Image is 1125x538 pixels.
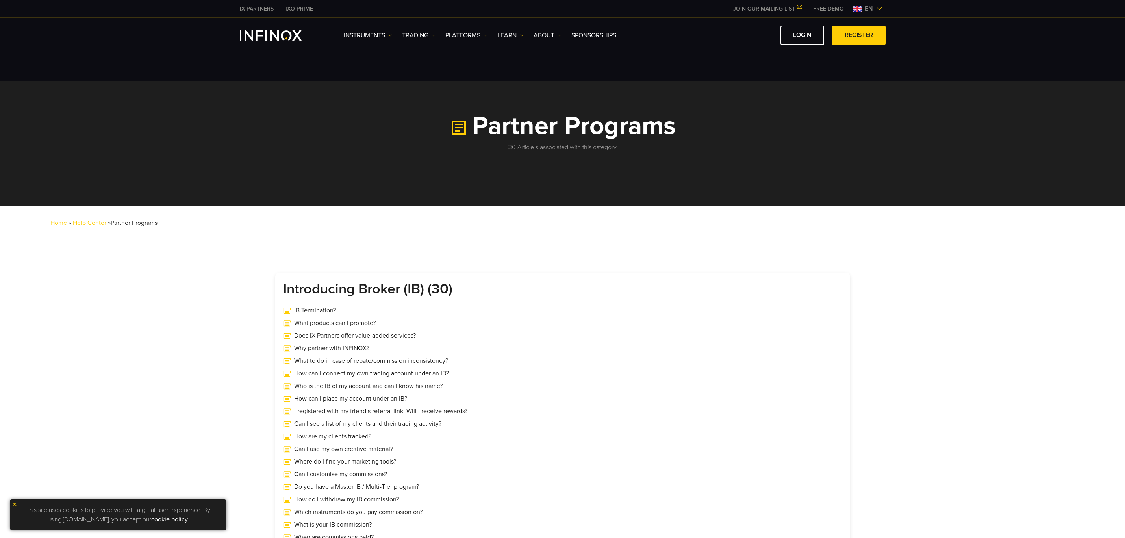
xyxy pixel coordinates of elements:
[275,113,850,139] h1: Partner Programs
[73,219,106,227] a: Help Center
[283,482,842,492] a: Do you have a Master IB / Multi-Tier program?
[108,219,158,227] span: »
[445,31,487,40] a: PLATFORMS
[283,444,842,454] a: Can I use my own creative material?
[497,31,524,40] a: Learn
[283,495,842,504] a: How do I withdraw my IB commission?
[283,280,842,298] h3: Introducing Broker (IB) (30)
[283,306,842,315] a: IB Termination?
[69,219,71,227] span: »
[283,507,842,517] a: Which instruments do you pay commission on?
[14,503,222,526] p: This site uses cookies to provide you with a great user experience. By using [DOMAIN_NAME], you a...
[807,5,850,13] a: INFINOX MENU
[283,331,842,340] a: Does IX Partners offer value-added services?
[780,26,824,45] a: LOGIN
[283,381,842,391] a: Who is the IB of my account and can I know his name?
[283,394,842,403] a: How can I place my account under an IB?
[111,219,158,227] span: Partner Programs
[275,143,850,152] p: 30 Article s associated with this category
[283,520,842,529] a: What is your IB commission?
[534,31,562,40] a: ABOUT
[283,318,842,328] a: What products can I promote?
[234,5,280,13] a: INFINOX
[571,31,616,40] a: SPONSORSHIPS
[727,6,807,12] a: JOIN OUR MAILING LIST
[862,4,876,13] span: en
[12,501,17,507] img: yellow close icon
[283,356,842,365] a: What to do in case of rebate/commission inconsistency?
[50,219,67,227] a: Home
[280,5,319,13] a: INFINOX
[344,31,392,40] a: Instruments
[283,343,842,353] a: Why partner with INFINOX?
[402,31,436,40] a: TRADING
[283,369,842,378] a: How can I connect my own trading account under an IB?
[240,30,320,41] a: INFINOX Logo
[283,432,842,441] a: How are my clients tracked?
[832,26,886,45] a: REGISTER
[151,516,188,523] a: cookie policy
[283,419,842,429] a: Can I see a list of my clients and their trading activity?
[283,457,842,466] a: Where do I find your marketing tools?
[283,469,842,479] a: Can I customise my commissions?
[283,406,842,416] a: I registered with my friend’s referral link. Will I receive rewards?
